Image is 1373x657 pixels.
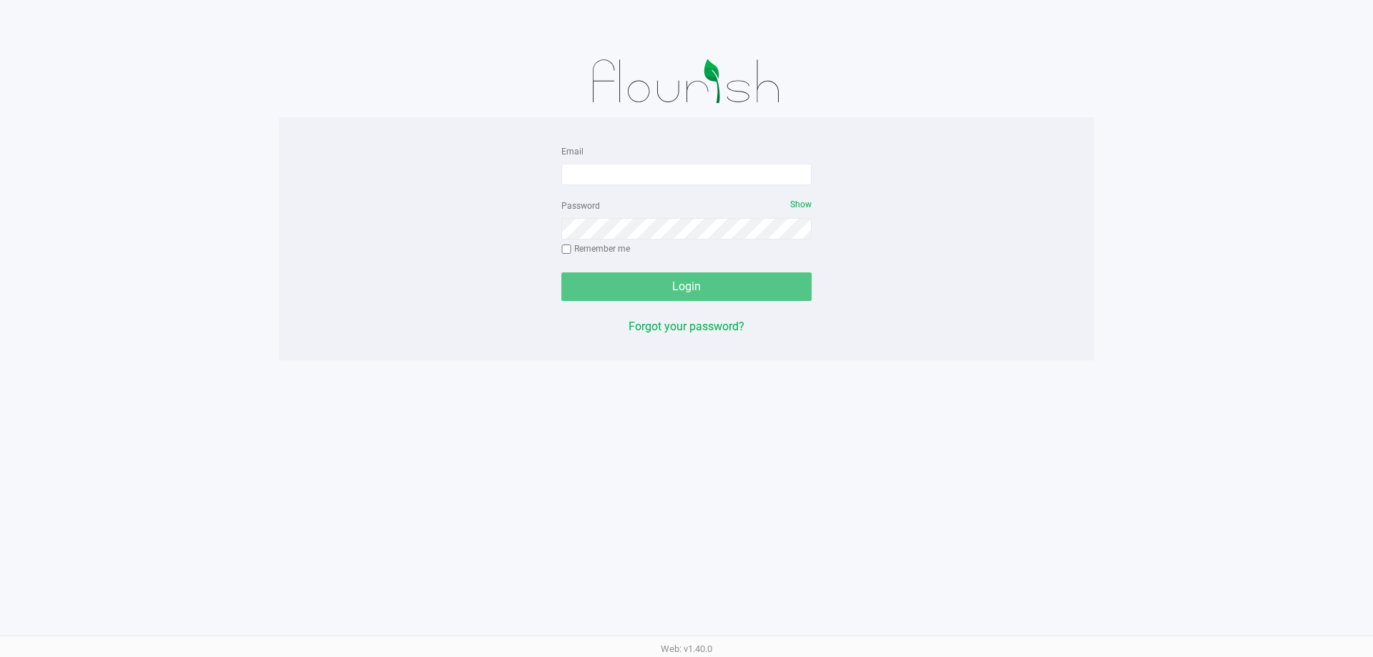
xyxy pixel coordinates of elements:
input: Remember me [561,244,571,255]
label: Remember me [561,242,630,255]
span: Web: v1.40.0 [661,643,712,654]
button: Forgot your password? [629,318,744,335]
label: Password [561,199,600,212]
span: Show [790,199,812,209]
label: Email [561,145,584,158]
